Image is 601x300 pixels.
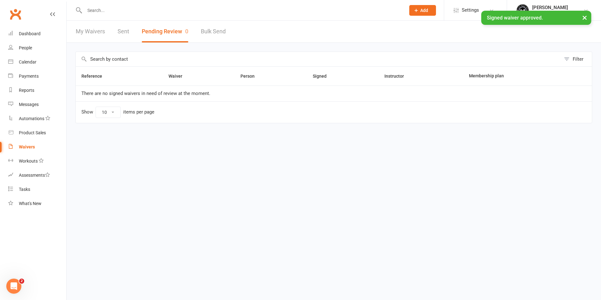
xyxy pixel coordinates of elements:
span: Signed [313,74,334,79]
a: Assessments [8,168,66,182]
div: Automations [19,116,44,121]
a: Automations [8,112,66,126]
span: 2 [19,279,24,284]
a: What's New [8,197,66,211]
a: Payments [8,69,66,83]
a: Tasks [8,182,66,197]
iframe: Intercom live chat [6,279,21,294]
div: Signed waiver approved. [481,11,591,25]
div: [PERSON_NAME] [532,5,568,10]
button: Person [240,72,262,80]
a: Bulk Send [201,21,226,42]
a: Calendar [8,55,66,69]
span: 0 [185,28,188,35]
div: Dashboard [19,31,41,36]
a: Workouts [8,154,66,168]
div: Show [81,107,154,118]
div: Messages [19,102,39,107]
div: Calendar [19,59,36,64]
div: Black Iron Gym [532,10,568,16]
button: Instructor [384,72,411,80]
a: Product Sales [8,126,66,140]
div: Tasks [19,187,30,192]
div: Waivers [19,144,35,149]
div: What's New [19,201,41,206]
button: Waiver [168,72,189,80]
span: Reference [81,74,109,79]
a: Messages [8,97,66,112]
div: Product Sales [19,130,46,135]
button: Add [409,5,436,16]
a: Dashboard [8,27,66,41]
span: Settings [462,3,479,17]
button: × [579,11,590,24]
a: Sent [118,21,129,42]
button: Reference [81,72,109,80]
a: Waivers [8,140,66,154]
span: Waiver [168,74,189,79]
div: items per page [123,109,154,115]
a: Clubworx [8,6,23,22]
span: Add [420,8,428,13]
img: thumb_image1623296242.png [516,4,529,17]
div: Filter [573,55,583,63]
div: Assessments [19,173,50,178]
a: People [8,41,66,55]
div: Reports [19,88,34,93]
button: Signed [313,72,334,80]
button: Filter [561,52,592,66]
td: There are no signed waivers in need of review at the moment. [76,86,592,101]
button: Pending Review0 [142,21,188,42]
input: Search by contact [76,52,561,66]
th: Membership plan [463,67,567,86]
div: People [19,45,32,50]
span: Instructor [384,74,411,79]
span: Person [240,74,262,79]
a: Reports [8,83,66,97]
input: Search... [83,6,401,15]
div: Workouts [19,158,38,164]
a: My Waivers [76,21,105,42]
div: Payments [19,74,39,79]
